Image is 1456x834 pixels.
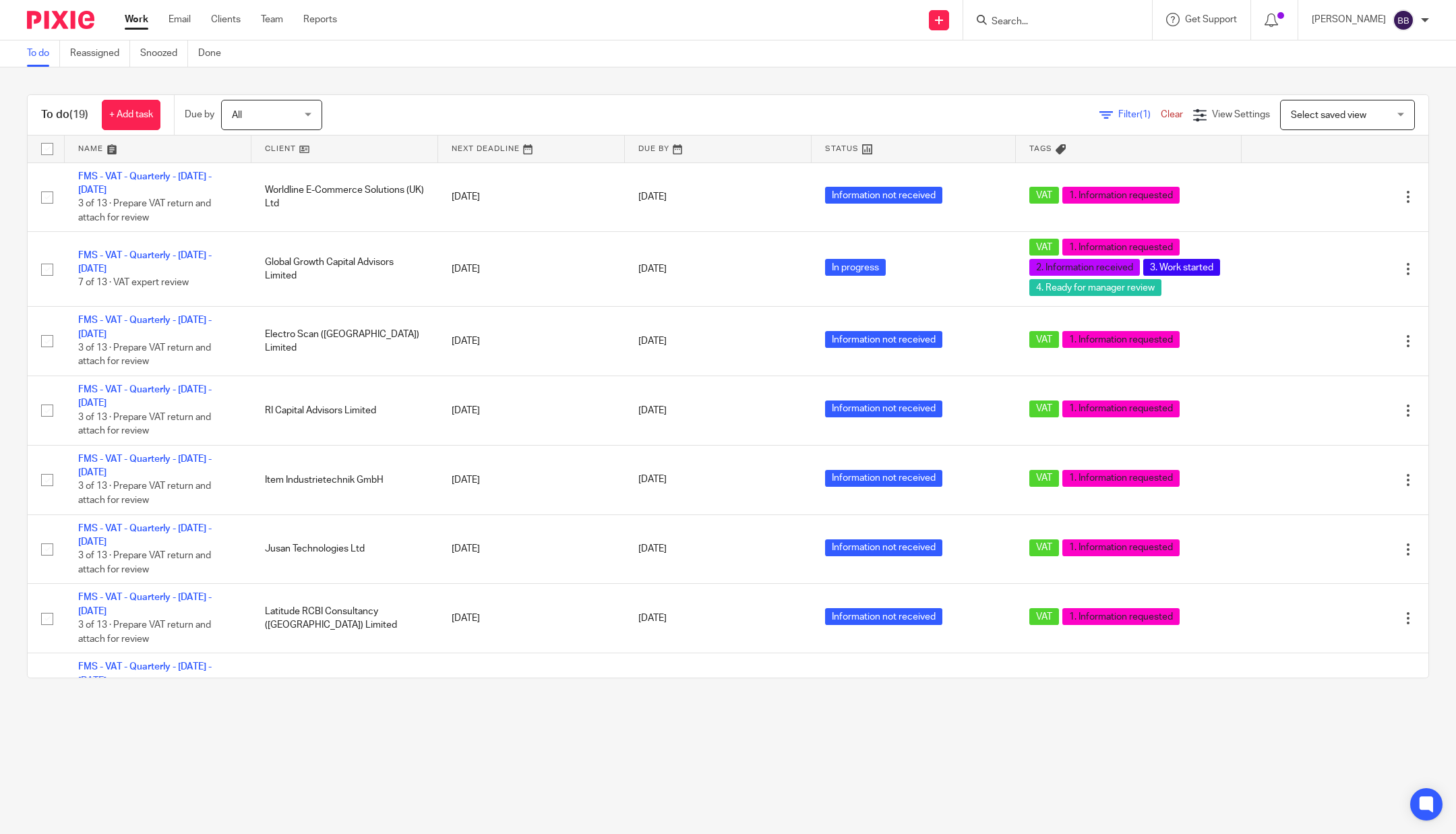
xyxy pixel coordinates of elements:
[1212,110,1270,119] span: View Settings
[251,307,438,376] td: Electro Scan ([GEOGRAPHIC_DATA]) Limited
[78,662,212,685] a: FMS - VAT - Quarterly - [DATE] - [DATE]
[638,336,667,346] span: [DATE]
[825,259,886,276] span: In progress
[251,514,438,584] td: Jusan Technologies Ltd
[69,109,88,120] span: (19)
[825,539,942,556] span: Information not received
[638,406,667,415] span: [DATE]
[78,620,211,644] span: 3 of 13 · Prepare VAT return and attach for review
[303,13,337,26] a: Reports
[1062,608,1180,625] span: 1. Information requested
[140,40,188,67] a: Snoozed
[102,100,160,130] a: + Add task
[125,13,148,26] a: Work
[78,172,212,195] a: FMS - VAT - Quarterly - [DATE] - [DATE]
[78,385,212,408] a: FMS - VAT - Quarterly - [DATE] - [DATE]
[1062,470,1180,487] span: 1. Information requested
[1029,400,1059,417] span: VAT
[27,40,60,67] a: To do
[438,307,625,376] td: [DATE]
[232,111,242,120] span: All
[1029,239,1059,256] span: VAT
[41,108,88,122] h1: To do
[825,187,942,204] span: Information not received
[185,108,214,121] p: Due by
[169,13,191,26] a: Email
[1029,259,1140,276] span: 2. Information received
[1161,110,1183,119] a: Clear
[1029,187,1059,204] span: VAT
[251,232,438,307] td: Global Growth Capital Advisors Limited
[1185,15,1237,24] span: Get Support
[638,544,667,554] span: [DATE]
[251,162,438,232] td: Worldline E-Commerce Solutions (UK) Ltd
[638,192,667,202] span: [DATE]
[1291,111,1366,120] span: Select saved view
[261,13,283,26] a: Team
[438,162,625,232] td: [DATE]
[78,552,211,575] span: 3 of 13 · Prepare VAT return and attach for review
[825,608,942,625] span: Information not received
[638,264,667,274] span: [DATE]
[198,40,231,67] a: Done
[1029,470,1059,487] span: VAT
[78,199,211,222] span: 3 of 13 · Prepare VAT return and attach for review
[70,40,130,67] a: Reassigned
[78,251,212,274] a: FMS - VAT - Quarterly - [DATE] - [DATE]
[825,470,942,487] span: Information not received
[1118,110,1161,119] span: Filter
[1062,400,1180,417] span: 1. Information requested
[1029,331,1059,348] span: VAT
[1062,239,1180,256] span: 1. Information requested
[1029,539,1059,556] span: VAT
[78,278,189,288] span: 7 of 13 · VAT expert review
[1062,187,1180,204] span: 1. Information requested
[78,593,212,616] a: FMS - VAT - Quarterly - [DATE] - [DATE]
[438,653,625,723] td: [DATE]
[1029,145,1052,152] span: Tags
[211,13,241,26] a: Clients
[825,400,942,417] span: Information not received
[1143,259,1220,276] span: 3. Work started
[1062,331,1180,348] span: 1. Information requested
[27,11,94,29] img: Pixie
[1140,110,1151,119] span: (1)
[990,16,1112,28] input: Search
[251,653,438,723] td: Fotografen Online Service GmbH
[251,376,438,446] td: RI Capital Advisors Limited
[438,376,625,446] td: [DATE]
[1062,539,1180,556] span: 1. Information requested
[1312,13,1386,26] p: [PERSON_NAME]
[438,232,625,307] td: [DATE]
[251,445,438,514] td: Item Industrietechnik GmbH
[78,524,212,547] a: FMS - VAT - Quarterly - [DATE] - [DATE]
[251,584,438,653] td: Latitude RCBI Consultancy ([GEOGRAPHIC_DATA]) Limited
[1029,608,1059,625] span: VAT
[438,584,625,653] td: [DATE]
[78,316,212,338] a: FMS - VAT - Quarterly - [DATE] - [DATE]
[825,331,942,348] span: Information not received
[638,475,667,485] span: [DATE]
[638,614,667,623] span: [DATE]
[438,514,625,584] td: [DATE]
[78,482,211,506] span: 3 of 13 · Prepare VAT return and attach for review
[78,413,211,436] span: 3 of 13 · Prepare VAT return and attach for review
[78,454,212,477] a: FMS - VAT - Quarterly - [DATE] - [DATE]
[1029,279,1161,296] span: 4. Ready for manager review
[1393,9,1414,31] img: svg%3E
[438,445,625,514] td: [DATE]
[78,343,211,367] span: 3 of 13 · Prepare VAT return and attach for review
